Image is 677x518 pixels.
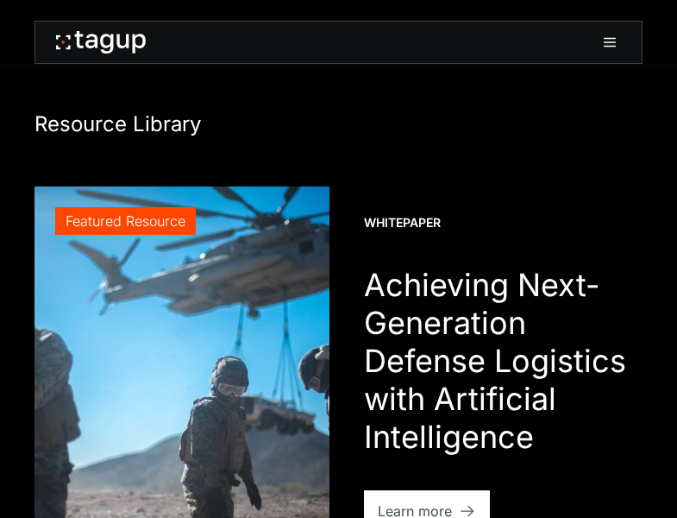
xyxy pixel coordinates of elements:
h1: Achieving Next-Generation Defense Logistics with Artificial Intelligence [364,266,643,456]
div: Whitepaper [364,214,441,231]
h1: Resource Library [34,111,643,138]
div: Featured Resource [66,211,185,231]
